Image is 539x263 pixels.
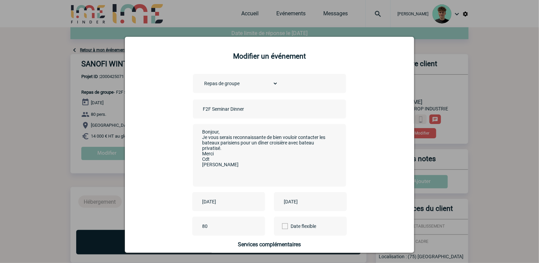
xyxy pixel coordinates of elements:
[282,217,305,236] label: Date flexible
[201,105,296,113] input: Nom de l'événement
[201,127,335,182] textarea: Bonjour, Je vous serais reconnaissante de bien vouloir contacter les bateaux parisiens pour un dî...
[133,52,406,60] h2: Modifier un événement
[200,222,264,231] input: Nombre de participants
[282,197,329,206] input: Date de fin
[200,197,247,206] input: Date de début
[193,241,346,248] h4: Services complémentaires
